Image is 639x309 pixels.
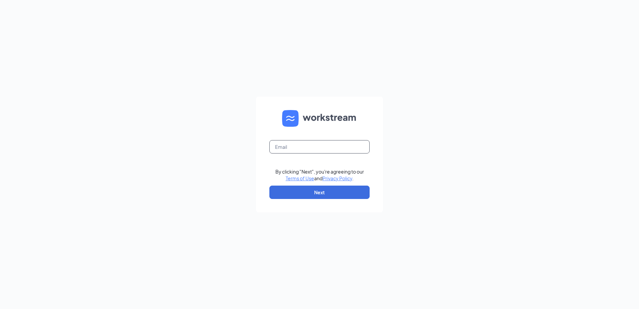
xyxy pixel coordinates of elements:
[286,175,314,181] a: Terms of Use
[275,168,364,182] div: By clicking "Next", you're agreeing to our and .
[269,140,370,153] input: Email
[282,110,357,127] img: WS logo and Workstream text
[323,175,352,181] a: Privacy Policy
[269,186,370,199] button: Next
